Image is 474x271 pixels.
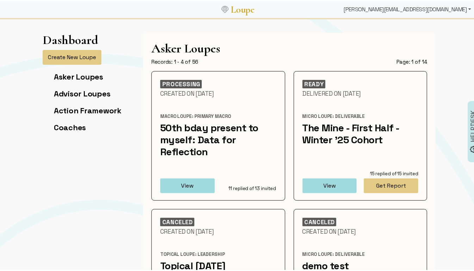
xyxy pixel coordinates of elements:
[160,89,276,96] div: Created On [DATE]
[303,89,419,96] div: Delivered On [DATE]
[303,177,357,192] button: View
[160,79,202,87] div: PROCESSING
[160,177,215,192] button: View
[229,2,257,15] a: Loupe
[160,258,226,271] a: Topical [DATE]
[43,49,101,64] button: Create New Loupe
[151,40,427,55] h1: Asker Loupes
[160,250,276,257] div: Topical Loupe: Leadership
[364,170,418,176] div: 15 replied of 15 invited
[160,112,276,119] div: Macro Loupe: Primary Macro
[160,217,194,225] div: CANCELED
[303,79,325,87] div: READY
[151,57,198,64] div: Records: 1 - 4 of 56
[303,258,349,271] a: demo test
[222,5,229,12] img: Loupe Logo
[303,120,400,145] a: The Mine - First Half - Winter '25 Cohort
[303,227,419,234] div: Created On [DATE]
[54,121,86,131] a: Coaches
[54,105,121,114] a: Action Framework
[341,1,474,15] div: [PERSON_NAME][EMAIL_ADDRESS][DOMAIN_NAME]
[303,250,419,257] div: Micro Loupe: Deliverable
[364,177,418,192] button: Get Report
[397,57,427,64] div: Page: 1 of 14
[43,32,98,46] h1: Dashboard
[303,112,419,119] div: Micro Loupe: Deliverable
[303,217,337,225] div: CANCELED
[54,88,110,97] a: Advisor Loupes
[222,184,276,191] div: 11 replied of 13 invited
[43,32,121,138] app-left-page-nav: Dashboard
[160,120,258,157] a: 50th bday present to myself: Data for Reflection
[54,71,103,81] a: Asker Loupes
[160,227,276,234] div: Created On [DATE]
